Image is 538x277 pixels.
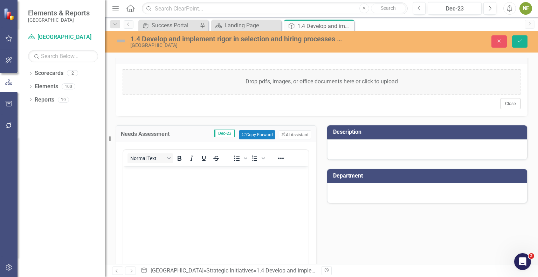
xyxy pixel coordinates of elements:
button: Dec-23 [428,2,482,15]
h3: Department [333,173,524,179]
a: Elements [35,83,58,91]
span: Normal Text [130,155,165,161]
div: 2 [67,70,78,76]
button: Strikethrough [210,153,222,163]
div: 100 [62,84,75,90]
div: Landing Page [225,21,280,30]
button: Bold [173,153,185,163]
button: Underline [198,153,210,163]
button: Copy Forward [239,130,275,139]
div: Dec-23 [430,5,479,13]
a: [GEOGRAPHIC_DATA] [28,33,98,41]
div: Numbered list [249,153,266,163]
input: Search ClearPoint... [142,2,407,15]
div: » » [140,267,316,275]
a: Success Portal [140,21,198,30]
div: Success Portal [152,21,198,30]
div: [GEOGRAPHIC_DATA] [130,43,344,48]
button: Italic [186,153,198,163]
iframe: Intercom live chat [514,253,531,270]
span: Elements & Reports [28,9,90,17]
div: 1.4 Develop and implement rigor in selection and hiring processes that effectively identify and s... [297,22,352,30]
a: Reports [35,96,54,104]
h3: Description [333,129,524,135]
a: Landing Page [213,21,280,30]
span: Search [381,5,396,11]
a: Strategic Initiatives [206,267,254,274]
div: 19 [58,97,69,103]
h3: Needs Assessment [121,131,184,137]
button: Search [371,4,406,13]
input: Search Below... [28,50,98,62]
button: Block Normal Text [127,153,173,163]
button: NF [519,2,532,15]
div: Drop pdfs, images, or office documents here or click to upload [123,69,520,95]
span: 2 [529,253,534,259]
button: Close [501,98,520,109]
small: [GEOGRAPHIC_DATA] [28,17,90,23]
img: ClearPoint Strategy [4,8,16,20]
span: Dec-23 [214,130,235,137]
img: Not Defined [116,35,127,47]
h3: Attachments [121,53,522,59]
button: Reveal or hide additional toolbar items [275,153,287,163]
a: [GEOGRAPHIC_DATA] [151,267,204,274]
div: Bullet list [231,153,248,163]
a: Scorecards [35,69,63,77]
div: 1.4 Develop and implement rigor in selection and hiring processes that effectively identify and s... [130,35,344,43]
button: AI Assistant [279,130,311,139]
